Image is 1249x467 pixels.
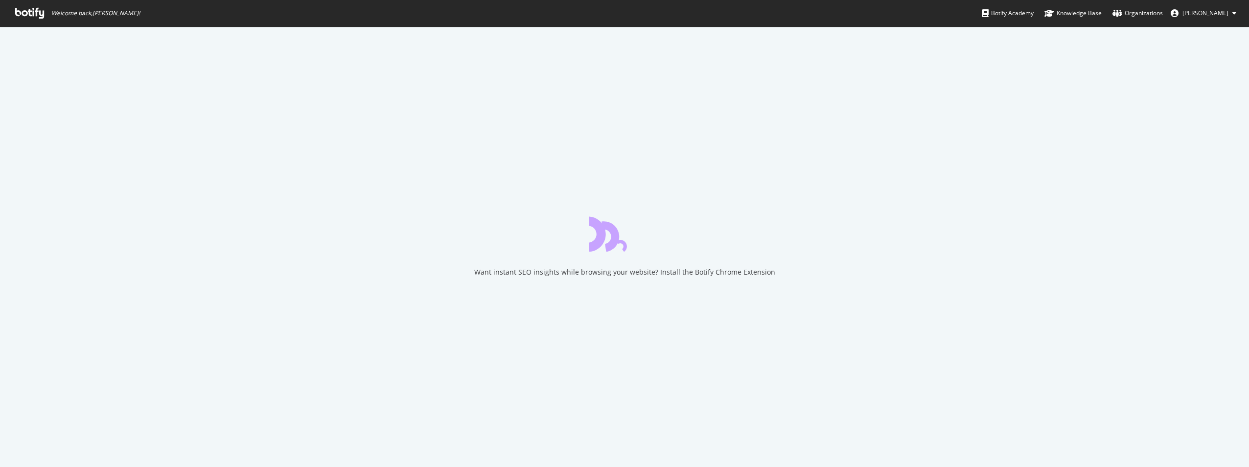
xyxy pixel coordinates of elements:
[1044,8,1102,18] div: Knowledge Base
[982,8,1034,18] div: Botify Academy
[1163,5,1244,21] button: [PERSON_NAME]
[1182,9,1228,17] span: Robert Avila
[51,9,140,17] span: Welcome back, [PERSON_NAME] !
[1112,8,1163,18] div: Organizations
[474,267,775,277] div: Want instant SEO insights while browsing your website? Install the Botify Chrome Extension
[589,216,660,252] div: animation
